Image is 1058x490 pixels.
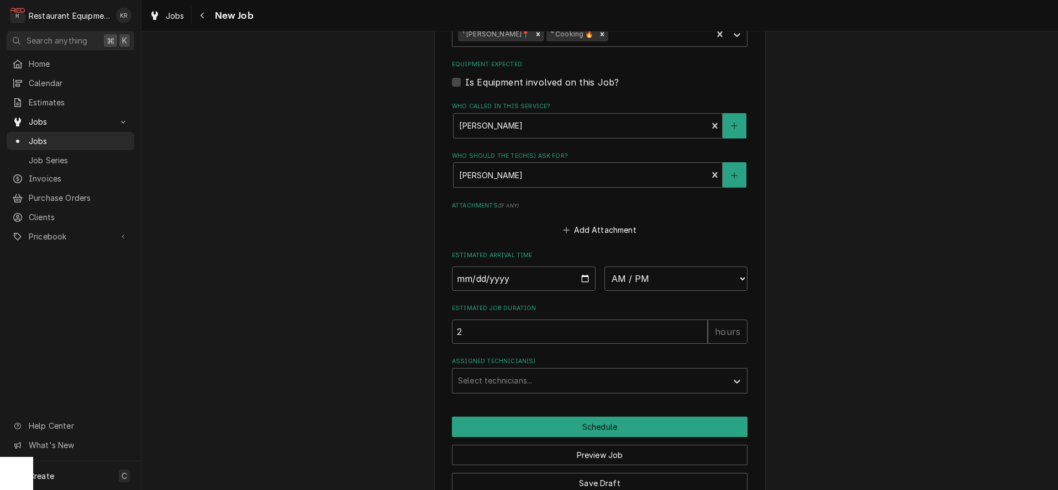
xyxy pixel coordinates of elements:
label: Who should the tech(s) ask for? [452,152,748,161]
span: Home [29,58,129,70]
a: Go to Jobs [7,113,134,131]
div: Restaurant Equipment Diagnostics's Avatar [10,8,25,23]
label: Estimated Arrival Time [452,251,748,260]
div: Restaurant Equipment Diagnostics [29,10,110,22]
div: KR [116,8,131,23]
svg: Create New Contact [731,122,738,130]
span: ⌘ [107,35,114,46]
span: Clients [29,211,129,223]
a: Job Series [7,151,134,169]
label: Who called in this service? [452,102,748,111]
span: Jobs [29,116,112,127]
button: Add Attachment [561,222,639,238]
span: Search anything [27,35,87,46]
span: What's New [29,439,128,451]
span: Jobs [29,135,129,147]
div: Button Group Row [452,437,748,465]
div: Equipment Expected [452,60,748,88]
button: Create New Contact [723,162,746,188]
div: Kelli Robinette's Avatar [116,8,131,23]
span: New Job [212,8,254,23]
span: Invoices [29,173,129,184]
a: Go to Help Center [7,417,134,435]
a: Go to Pricebook [7,227,134,246]
div: Assigned Technician(s) [452,357,748,393]
span: Create [29,471,54,481]
a: Purchase Orders [7,189,134,207]
div: ⁴ Cooking 🔥 [546,27,596,41]
svg: Create New Contact [731,172,738,179]
div: R [10,8,25,23]
div: Estimated Arrival Time [452,251,748,290]
div: Remove ¹ Beckley📍 [532,27,544,41]
span: Pricebook [29,231,112,242]
label: Attachments [452,201,748,210]
span: Estimates [29,97,129,108]
span: Calendar [29,77,129,89]
button: Navigate back [194,7,212,24]
a: Jobs [7,132,134,150]
span: ( if any ) [498,203,519,209]
a: Invoices [7,169,134,188]
a: Calendar [7,74,134,92]
span: Help Center [29,420,128,432]
div: Who should the tech(s) ask for? [452,152,748,188]
button: Preview Job [452,445,748,465]
a: Estimates [7,93,134,111]
a: Go to What's New [7,436,134,454]
select: Time Select [604,267,748,291]
label: Equipment Expected [452,60,748,69]
label: Estimated Job Duration [452,304,748,313]
a: Home [7,55,134,73]
label: Assigned Technician(s) [452,357,748,366]
span: C [122,470,127,482]
a: Clients [7,208,134,226]
div: Remove ⁴ Cooking 🔥 [596,27,608,41]
button: Search anything⌘K [7,31,134,50]
div: Button Group Row [452,417,748,437]
div: Estimated Job Duration [452,304,748,343]
div: Who called in this service? [452,102,748,138]
div: Attachments [452,201,748,238]
button: Create New Contact [723,113,746,139]
span: Purchase Orders [29,192,129,204]
div: hours [708,319,748,344]
label: Is Equipment involved on this Job? [465,76,619,89]
input: Date [452,267,596,291]
div: ¹ [PERSON_NAME]📍 [458,27,533,41]
span: Jobs [166,10,185,22]
span: K [122,35,127,46]
a: Jobs [145,7,189,25]
button: Schedule [452,417,748,437]
span: Job Series [29,155,129,166]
